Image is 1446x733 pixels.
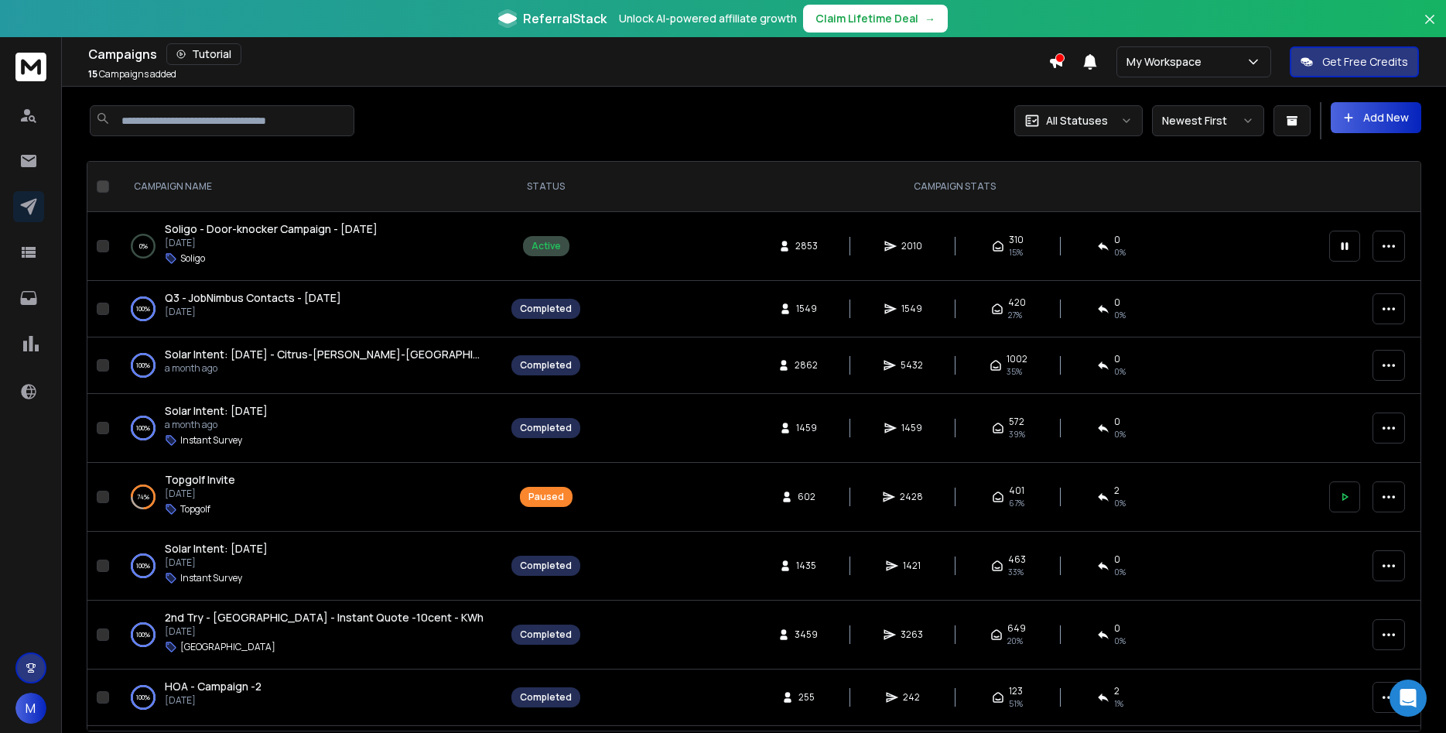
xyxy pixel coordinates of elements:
[520,359,572,372] div: Completed
[795,359,818,372] span: 2862
[165,557,268,569] p: [DATE]
[165,625,484,638] p: [DATE]
[520,560,572,572] div: Completed
[180,572,242,584] p: Instant Survey
[165,403,268,418] span: Solar Intent: [DATE]
[1114,685,1120,697] span: 2
[180,434,242,447] p: Instant Survey
[115,337,502,394] td: 100%Solar Intent: [DATE] - Citrus-[PERSON_NAME]-[GEOGRAPHIC_DATA]a month ago
[1114,296,1120,309] span: 0
[115,463,502,532] td: 74%Topgolf Invite[DATE]Topgolf
[1009,497,1024,509] span: 67 %
[798,491,815,503] span: 602
[1008,553,1026,566] span: 463
[165,419,268,431] p: a month ago
[903,560,921,572] span: 1421
[88,68,176,80] p: Campaigns added
[528,491,564,503] div: Paused
[903,691,920,704] span: 242
[139,238,148,254] p: 0 %
[115,601,502,670] td: 100%2nd Try - [GEOGRAPHIC_DATA] - Instant Quote -10cent - KWh[DATE][GEOGRAPHIC_DATA]
[532,240,561,252] div: Active
[523,9,607,28] span: ReferralStack
[1046,113,1108,128] p: All Statuses
[136,358,150,373] p: 100 %
[502,162,590,212] th: STATUS
[1007,353,1027,365] span: 1002
[180,252,205,265] p: Soligo
[165,221,378,236] span: Soligo - Door-knocker Campaign - [DATE]
[1331,102,1421,133] button: Add New
[1008,309,1022,321] span: 27 %
[1126,54,1208,70] p: My Workspace
[165,306,341,318] p: [DATE]
[795,240,818,252] span: 2853
[796,560,816,572] span: 1435
[165,290,341,305] span: Q3 - JobNimbus Contacts - [DATE]
[1007,622,1026,635] span: 649
[1114,365,1126,378] span: 0 %
[165,347,521,361] span: Solar Intent: [DATE] - Citrus-[PERSON_NAME]-[GEOGRAPHIC_DATA]
[803,5,948,33] button: Claim Lifetime Deal→
[165,679,262,694] a: HOA - Campaign -2
[136,420,150,436] p: 100 %
[136,558,150,574] p: 100 %
[165,362,487,375] p: a month ago
[520,691,572,704] div: Completed
[1114,353,1120,365] span: 0
[165,472,235,488] a: Topgolf Invite
[1420,9,1440,46] button: Close banner
[115,670,502,726] td: 100%HOA - Campaign -2[DATE]
[1114,416,1120,428] span: 0
[1007,365,1022,378] span: 35 %
[901,629,923,641] span: 3263
[165,237,378,249] p: [DATE]
[590,162,1320,212] th: CAMPAIGN STATS
[1009,685,1023,697] span: 123
[115,281,502,337] td: 100%Q3 - JobNimbus Contacts - [DATE][DATE]
[1009,428,1025,440] span: 39 %
[520,422,572,434] div: Completed
[1152,105,1264,136] button: Newest First
[165,488,235,500] p: [DATE]
[1390,680,1427,717] div: Open Intercom Messenger
[88,67,97,80] span: 15
[1114,635,1126,647] span: 0 %
[1114,246,1126,259] span: 0 %
[15,693,46,724] button: M
[901,240,922,252] span: 2010
[136,301,150,317] p: 100 %
[1322,54,1408,70] p: Get Free Credits
[901,303,922,315] span: 1549
[165,610,484,625] a: 2nd Try - [GEOGRAPHIC_DATA] - Instant Quote -10cent - KWh
[1009,246,1023,259] span: 15 %
[798,691,815,704] span: 255
[165,679,262,694] span: HOA - Campaign -2
[1114,485,1120,497] span: 2
[165,610,484,625] span: 2nd Try - [GEOGRAPHIC_DATA] - Instant Quote -10cent - KWh
[1009,697,1023,710] span: 51 %
[1114,553,1120,566] span: 0
[1114,234,1120,246] span: 0
[115,532,502,601] td: 100%Solar Intent: [DATE][DATE]Instant Survey
[796,422,817,434] span: 1459
[165,347,487,362] a: Solar Intent: [DATE] - Citrus-[PERSON_NAME]-[GEOGRAPHIC_DATA]
[115,212,502,281] td: 0%Soligo - Door-knocker Campaign - [DATE][DATE]Soligo
[165,541,268,557] a: Solar Intent: [DATE]
[165,290,341,306] a: Q3 - JobNimbus Contacts - [DATE]
[136,627,150,642] p: 100 %
[165,403,268,419] a: Solar Intent: [DATE]
[88,43,1048,65] div: Campaigns
[1290,46,1419,77] button: Get Free Credits
[137,489,149,505] p: 74 %
[520,629,572,641] div: Completed
[166,43,241,65] button: Tutorial
[925,11,935,26] span: →
[115,162,502,212] th: CAMPAIGN NAME
[901,422,922,434] span: 1459
[1008,296,1026,309] span: 420
[1114,566,1126,578] span: 0 %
